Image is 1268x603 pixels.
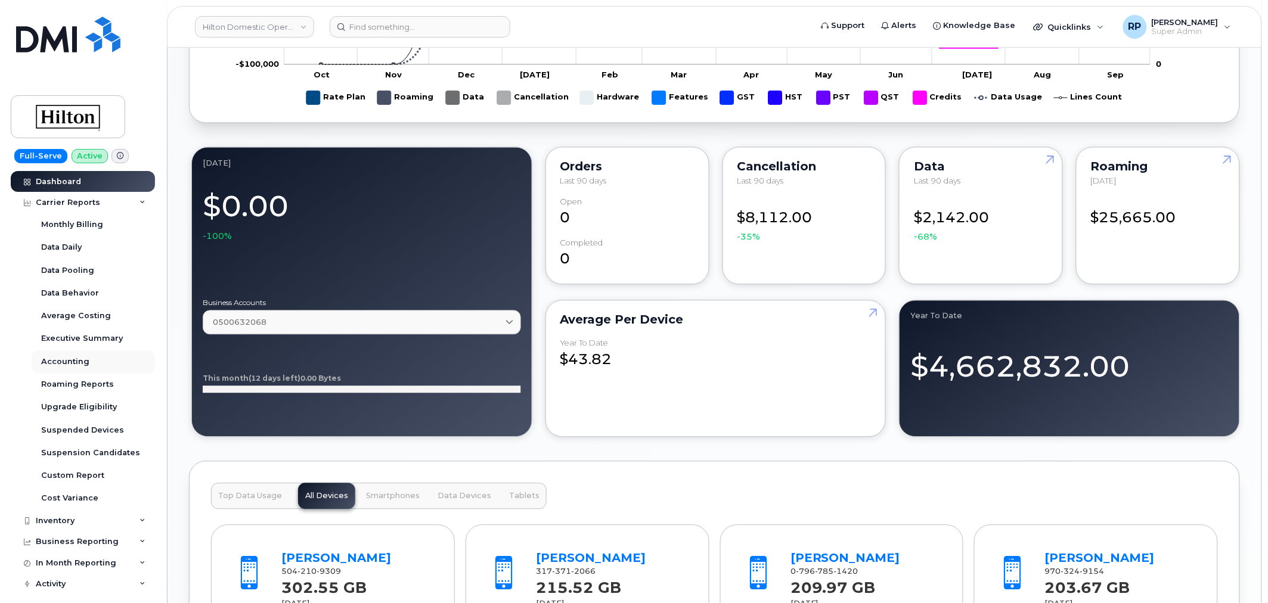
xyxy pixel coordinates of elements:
tspan: (12 days left) [249,374,300,383]
div: $43.82 [560,338,872,369]
tspan: Sep [1107,69,1124,79]
button: Tablets [502,483,547,509]
span: 210 [298,567,317,576]
span: Knowledge Base [944,20,1016,32]
g: $0 [235,58,279,68]
div: Cancellation [737,161,872,171]
div: Year to Date [560,338,609,347]
span: Top Data Usage [218,491,282,501]
tspan: 0 [1157,58,1162,68]
g: Data [446,86,485,109]
g: PST [817,86,852,109]
a: Hilton Domestic Operating Company Inc [195,16,314,38]
div: $0.00 [203,182,521,242]
button: Smartphones [359,483,427,509]
label: Business Accounts [203,299,521,306]
g: Rate Plan [306,86,365,109]
g: Cancellation [497,86,569,109]
tspan: Jun [889,69,904,79]
span: 317 [536,567,596,576]
span: 1420 [834,567,858,576]
a: Support [813,14,873,38]
span: 2066 [571,567,596,576]
tspan: Oct [314,69,330,79]
span: 0 [790,567,858,576]
span: Support [832,20,865,32]
tspan: -$100,000 [235,58,279,68]
g: Roaming [377,86,434,109]
tspan: Feb [602,69,619,79]
g: QST [864,86,901,109]
span: Smartphones [366,491,420,501]
span: [PERSON_NAME] [1152,17,1219,27]
span: Tablets [509,491,540,501]
span: Last 90 days [560,176,607,185]
div: $8,112.00 [737,197,872,243]
a: Knowledge Base [925,14,1024,38]
div: 0 [560,238,695,269]
strong: 203.67 GB [1045,572,1130,596]
div: Data [914,161,1048,171]
span: -100% [203,230,232,242]
div: Open [560,197,582,206]
span: Alerts [892,20,917,32]
g: Features [652,86,708,109]
span: 970 [1045,567,1105,576]
g: HST [768,86,805,109]
g: Credits [913,86,963,109]
span: -68% [914,231,937,243]
span: Last 90 days [737,176,784,185]
span: Data Devices [438,491,491,501]
div: Year to Date [910,311,1229,321]
span: 796 [796,567,815,576]
div: November 2025 [203,158,521,167]
input: Find something... [330,16,510,38]
tspan: Nov [385,69,402,79]
tspan: Mar [671,69,687,79]
strong: 215.52 GB [536,572,621,596]
tspan: 0.00 Bytes [300,374,341,383]
g: GST [720,86,757,109]
a: [PERSON_NAME] [790,551,900,565]
div: $25,665.00 [1091,197,1225,228]
span: 785 [815,567,834,576]
span: RP [1129,20,1142,34]
a: [PERSON_NAME] [1045,551,1155,565]
div: $2,142.00 [914,197,1048,243]
span: 9309 [317,567,342,576]
button: Top Data Usage [211,483,289,509]
g: Legend [306,86,1123,109]
span: -35% [737,231,761,243]
span: 371 [552,567,571,576]
iframe: Messenger Launcher [1216,551,1259,594]
div: completed [560,238,603,247]
g: Data Usage [975,86,1043,109]
span: Quicklinks [1048,22,1092,32]
div: Quicklinks [1025,15,1112,39]
g: Hardware [580,86,640,109]
tspan: [DATE] [520,69,550,79]
tspan: [DATE] [963,69,993,79]
span: 0500632068 [213,316,266,328]
strong: 302.55 GB [282,572,367,596]
span: [DATE] [1091,176,1117,185]
span: 9154 [1080,567,1105,576]
div: Average per Device [560,315,872,324]
span: Super Admin [1152,27,1219,36]
a: [PERSON_NAME] [282,551,392,565]
tspan: Apr [743,69,759,79]
a: [PERSON_NAME] [536,551,646,565]
div: 0 [560,197,695,228]
tspan: May [816,69,833,79]
a: 0500632068 [203,310,521,334]
g: Lines Count [1054,86,1123,109]
div: Orders [560,161,695,171]
tspan: Aug [1034,69,1052,79]
div: $4,662,832.00 [910,335,1229,387]
span: Last 90 days [914,176,960,185]
span: 324 [1061,567,1080,576]
button: Data Devices [430,483,498,509]
div: Roaming [1091,161,1225,171]
tspan: Dec [458,69,475,79]
a: Alerts [873,14,925,38]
